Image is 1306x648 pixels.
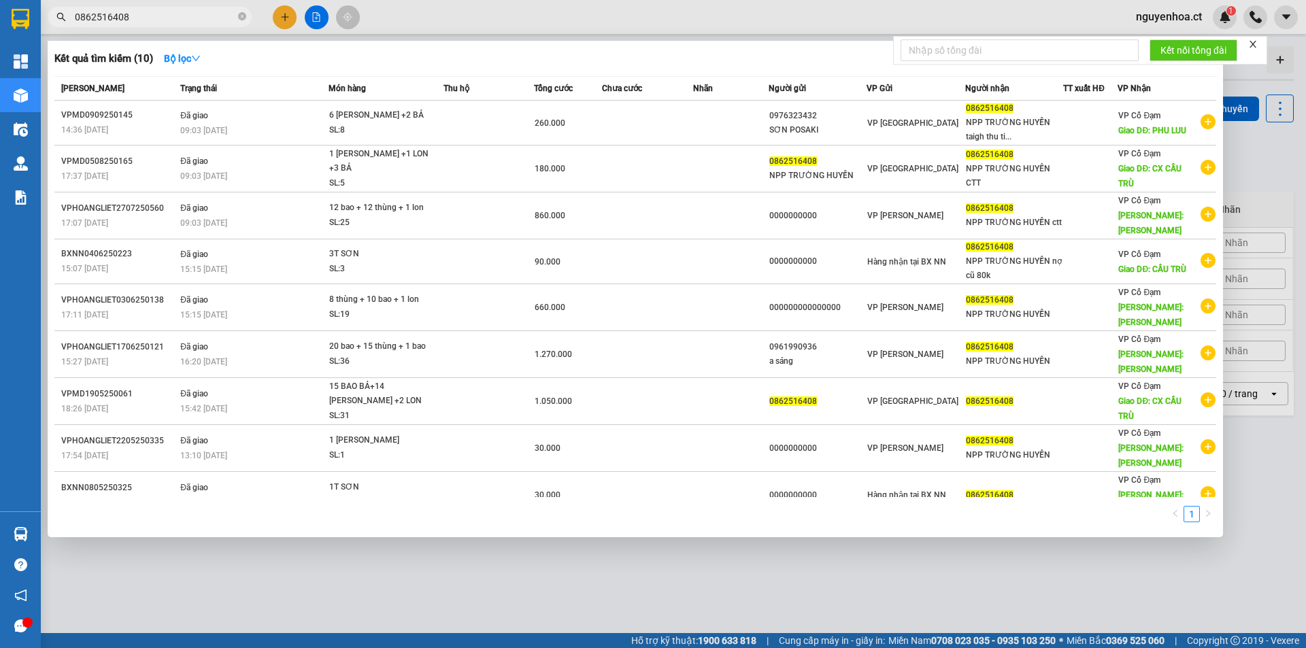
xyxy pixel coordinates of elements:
[693,84,713,93] span: Nhãn
[329,292,431,307] div: 8 thùng + 10 bao + 1 lon
[329,379,431,409] div: 15 BAO BẢ+14 [PERSON_NAME] +2 LON
[329,216,431,231] div: SL: 25
[180,389,208,398] span: Đã giao
[1201,486,1216,501] span: plus-circle
[12,9,29,29] img: logo-vxr
[329,495,431,510] div: SL: 1
[769,169,867,183] div: NPP TRƯỜNG HUYỀN
[180,250,208,259] span: Đã giao
[769,123,867,137] div: SƠN POSAKI
[1118,335,1160,344] span: VP Cổ Đạm
[1118,149,1160,158] span: VP Cổ Đạm
[14,589,27,602] span: notification
[329,409,431,424] div: SL: 31
[329,480,431,495] div: 1T SƠN
[867,118,958,128] span: VP [GEOGRAPHIC_DATA]
[535,490,560,500] span: 30.000
[180,404,227,413] span: 15:42 [DATE]
[1118,349,1184,374] span: [PERSON_NAME]: [PERSON_NAME]
[1201,439,1216,454] span: plus-circle
[1184,506,1200,522] li: 1
[1201,392,1216,407] span: plus-circle
[329,108,431,123] div: 6 [PERSON_NAME] +2 BẢ
[1204,509,1212,517] span: right
[61,357,108,366] span: 15:27 [DATE]
[769,84,806,93] span: Người gửi
[769,301,867,315] div: 000000000000000
[61,171,108,181] span: 17:37 [DATE]
[1201,160,1216,175] span: plus-circle
[1118,381,1160,391] span: VP Cổ Đạm
[769,109,867,123] div: 0976323432
[329,123,431,138] div: SL: 8
[61,264,108,273] span: 15:07 [DATE]
[535,118,565,128] span: 260.000
[535,211,565,220] span: 860.000
[61,247,176,261] div: BXNN0406250223
[1118,265,1186,274] span: Giao DĐ: CẦU TRÙ
[54,52,153,66] h3: Kết quả tìm kiếm ( 10 )
[769,209,867,223] div: 0000000000
[535,443,560,453] span: 30.000
[867,211,943,220] span: VP [PERSON_NAME]
[966,448,1063,462] div: NPP TRƯỜNG HUYỀN
[180,295,208,305] span: Đã giao
[966,342,1014,352] span: 0862516408
[61,451,108,460] span: 17:54 [DATE]
[61,293,176,307] div: VPHOANGLIET0306250138
[14,54,28,69] img: dashboard-icon
[769,254,867,269] div: 0000000000
[965,84,1009,93] span: Người nhận
[769,340,867,354] div: 0961990936
[180,156,208,166] span: Đã giao
[901,39,1139,61] input: Nhập số tổng đài
[1063,84,1105,93] span: TT xuất HĐ
[191,54,201,63] span: down
[329,448,431,463] div: SL: 1
[1201,114,1216,129] span: plus-circle
[769,396,817,406] span: 0862516408
[1200,506,1216,522] li: Next Page
[75,10,235,24] input: Tìm tên, số ĐT hoặc mã đơn
[329,339,431,354] div: 20 bao + 15 thùng + 1 bao
[966,150,1014,159] span: 0862516408
[769,441,867,456] div: 0000000000
[1201,253,1216,268] span: plus-circle
[966,242,1014,252] span: 0862516408
[1118,475,1160,485] span: VP Cổ Đạm
[61,434,176,448] div: VPHOANGLIET2205250335
[14,156,28,171] img: warehouse-icon
[180,218,227,228] span: 09:03 [DATE]
[966,162,1063,190] div: NPP TRƯỜNG HUYỀN CTT
[867,349,943,359] span: VP [PERSON_NAME]
[1118,196,1160,205] span: VP Cổ Đạm
[535,303,565,312] span: 660.000
[180,357,227,366] span: 16:20 [DATE]
[966,490,1014,500] span: 0862516408
[769,488,867,502] div: 0000000000
[966,203,1014,213] span: 0862516408
[61,404,108,413] span: 18:26 [DATE]
[180,342,208,352] span: Đã giao
[61,218,108,228] span: 17:07 [DATE]
[534,84,573,93] span: Tổng cước
[966,103,1014,113] span: 0862516408
[180,84,217,93] span: Trạng thái
[14,527,28,541] img: warehouse-icon
[1118,250,1160,259] span: VP Cổ Đạm
[602,84,642,93] span: Chưa cước
[867,84,892,93] span: VP Gửi
[61,201,176,216] div: VPHOANGLIET2707250560
[14,88,28,103] img: warehouse-icon
[329,176,431,191] div: SL: 5
[1118,84,1151,93] span: VP Nhận
[535,349,572,359] span: 1.270.000
[329,201,431,216] div: 12 bao + 12 thùng + 1 lon
[966,295,1014,305] span: 0862516408
[61,125,108,135] span: 14:36 [DATE]
[238,12,246,20] span: close-circle
[966,354,1063,369] div: NPP TRƯỜNG HUYỀN
[180,126,227,135] span: 09:03 [DATE]
[61,310,108,320] span: 17:11 [DATE]
[1184,507,1199,522] a: 1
